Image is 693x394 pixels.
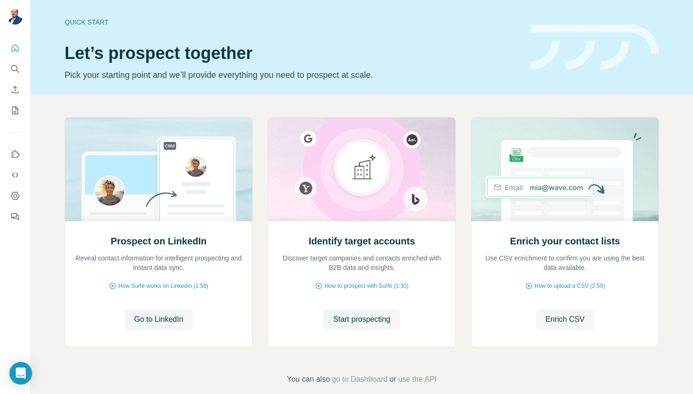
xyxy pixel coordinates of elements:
button: My lists [8,102,23,119]
button: Start prospecting [324,309,400,330]
h2: Enrich your contact lists [510,235,620,248]
span: Enrich CSV [545,314,585,325]
img: Enrich your contact lists [471,117,659,221]
div: Quick start [65,17,519,27]
span: How to prospect with Surfe (1:30) [324,282,408,290]
button: use the API [398,374,437,385]
h2: Prospect on LinkedIn [111,235,206,248]
p: Reveal contact information for intelligent prospecting and instant data sync. [74,253,243,272]
button: Feedback [8,208,23,225]
div: Open Intercom Messenger [9,362,32,385]
button: Dashboard [8,187,23,204]
p: Pick your starting point and we’ll provide everything you need to prospect at scale. [65,68,519,82]
span: How to upload a CSV (2:59) [535,282,605,290]
button: Search [8,60,23,77]
span: Start prospecting [333,314,390,325]
img: banner [530,25,659,70]
p: Use CSV enrichment to confirm you are using the best data available. [481,253,649,272]
span: You can also [287,374,330,385]
img: Prospect on LinkedIn [65,117,253,221]
button: Go to LinkedIn [124,309,192,330]
button: Use Surfe on LinkedIn [8,146,23,163]
button: Quick start [8,40,23,57]
span: Go to LinkedIn [134,314,183,325]
span: How Surfe works on LinkedIn (1:58) [118,282,208,290]
h2: Identify target accounts [309,235,415,248]
button: Use Surfe API [8,167,23,184]
span: or [389,374,396,385]
img: Avatar [8,9,23,25]
button: Enrich CSV [536,309,594,330]
button: Enrich CSV [8,81,23,98]
img: Identify target accounts [268,117,456,221]
p: Discover target companies and contacts enriched with B2B data and insights. [278,253,446,272]
h1: Let’s prospect together [65,44,519,63]
button: go to Dashboard [332,374,388,385]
